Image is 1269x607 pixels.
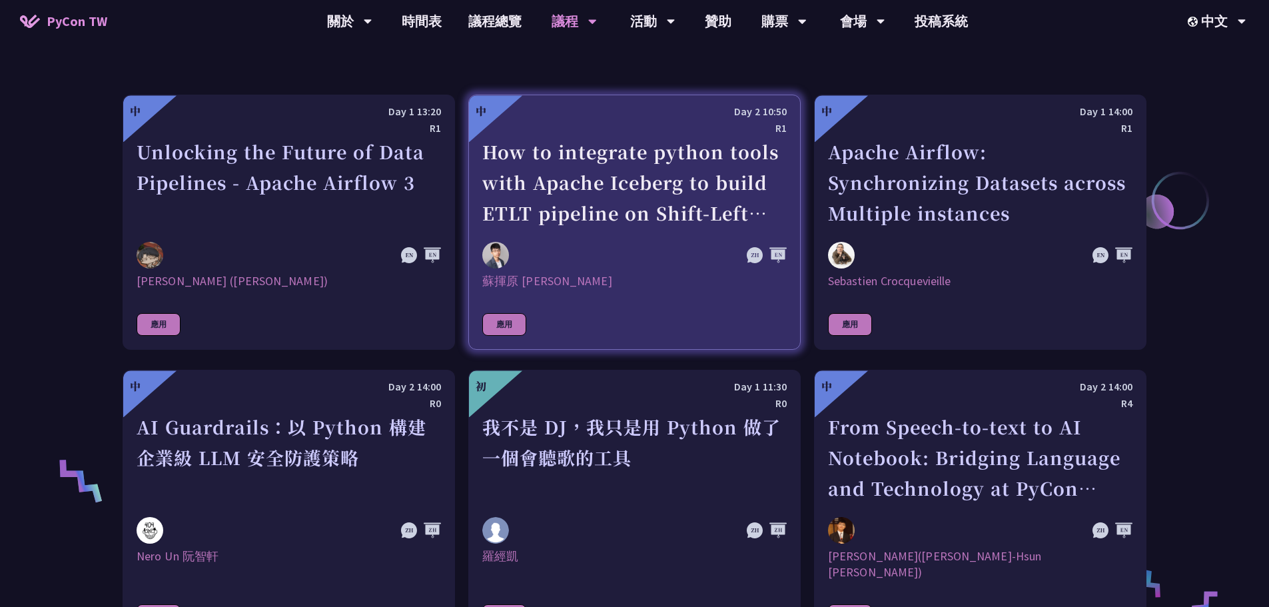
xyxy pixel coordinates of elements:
div: 中 [130,378,141,394]
div: 羅經凱 [482,548,787,580]
span: PyCon TW [47,11,107,31]
div: Day 2 14:00 [828,378,1132,395]
div: Apache Airflow: Synchronizing Datasets across Multiple instances [828,137,1132,229]
div: 中 [821,378,832,394]
div: R1 [137,120,441,137]
div: 應用 [482,313,526,336]
a: 中 Day 1 13:20 R1 Unlocking the Future of Data Pipelines - Apache Airflow 3 李唯 (Wei Lee) [PERSON_N... [123,95,455,350]
div: Nero Un 阮智軒 [137,548,441,580]
div: Day 1 11:30 [482,378,787,395]
div: [PERSON_NAME]([PERSON_NAME]-Hsun [PERSON_NAME]) [828,548,1132,580]
div: R4 [828,395,1132,412]
div: 我不是 DJ，我只是用 Python 做了一個會聽歌的工具 [482,412,787,504]
div: Day 1 14:00 [828,103,1132,120]
img: Nero Un 阮智軒 [137,517,163,544]
img: Locale Icon [1188,17,1201,27]
div: Day 2 14:00 [137,378,441,395]
div: 應用 [828,313,872,336]
a: 中 Day 1 14:00 R1 Apache Airflow: Synchronizing Datasets across Multiple instances Sebastien Crocq... [814,95,1146,350]
div: 蘇揮原 [PERSON_NAME] [482,273,787,289]
div: [PERSON_NAME] ([PERSON_NAME]) [137,273,441,289]
a: 中 Day 2 10:50 R1 How to integrate python tools with Apache Iceberg to build ETLT pipeline on Shif... [468,95,801,350]
div: Day 1 13:20 [137,103,441,120]
img: 羅經凱 [482,517,509,544]
img: Home icon of PyCon TW 2025 [20,15,40,28]
div: R0 [482,395,787,412]
div: AI Guardrails：以 Python 構建企業級 LLM 安全防護策略 [137,412,441,504]
img: Sebastien Crocquevieille [828,242,855,269]
img: 蘇揮原 Mars Su [482,242,509,269]
div: Unlocking the Future of Data Pipelines - Apache Airflow 3 [137,137,441,229]
div: 中 [821,103,832,119]
div: R1 [482,120,787,137]
div: R1 [828,120,1132,137]
div: Day 2 10:50 [482,103,787,120]
div: 應用 [137,313,181,336]
div: Sebastien Crocquevieille [828,273,1132,289]
a: PyCon TW [7,5,121,38]
div: From Speech-to-text to AI Notebook: Bridging Language and Technology at PyCon [GEOGRAPHIC_DATA] [828,412,1132,504]
div: 中 [476,103,486,119]
img: 李唯 (Wei Lee) [137,242,163,269]
div: How to integrate python tools with Apache Iceberg to build ETLT pipeline on Shift-Left Architecture [482,137,787,229]
img: 李昱勳 (Yu-Hsun Lee) [828,517,855,544]
div: 中 [130,103,141,119]
div: 初 [476,378,486,394]
div: R0 [137,395,441,412]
